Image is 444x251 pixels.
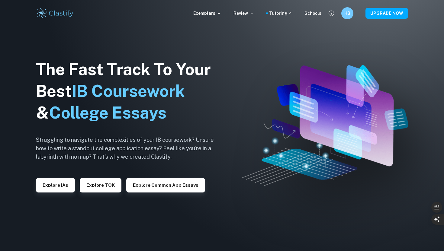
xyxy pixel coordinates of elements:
button: UPGRADE NOW [365,8,408,19]
button: Explore TOK [80,178,121,192]
a: Explore IAs [36,182,75,188]
span: IB Coursework [72,81,185,100]
img: Clastify hero [242,65,408,186]
a: Explore TOK [80,182,121,188]
button: Explore IAs [36,178,75,192]
h6: HB [344,10,351,17]
a: Explore Common App essays [126,182,205,188]
h1: The Fast Track To Your Best & [36,59,223,124]
span: College Essays [49,103,166,122]
button: Help and Feedback [326,8,336,18]
p: Exemplars [193,10,221,17]
a: Tutoring [269,10,292,17]
a: Schools [304,10,321,17]
p: Review [233,10,254,17]
h6: Struggling to navigate the complexities of your IB coursework? Unsure how to write a standout col... [36,136,223,161]
button: HB [341,7,353,19]
img: Clastify logo [36,7,74,19]
button: Explore Common App essays [126,178,205,192]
